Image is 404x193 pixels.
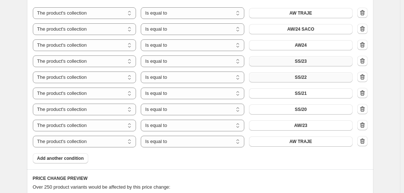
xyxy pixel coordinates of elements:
button: Add another condition [33,153,88,163]
span: Over 250 product variants would be affected by this price change: [33,184,171,190]
button: AW TRAJE [249,136,353,147]
button: SS/21 [249,88,353,99]
span: AW24 [295,42,307,48]
h6: PRICE CHANGE PREVIEW [33,175,368,181]
span: AW/23 [294,123,307,128]
span: AW TRAJE [290,10,312,16]
span: AW/24 SACO [287,26,314,32]
button: SS/22 [249,72,353,82]
button: AW TRAJE [249,8,353,18]
button: AW24 [249,40,353,50]
button: AW/23 [249,120,353,131]
button: AW/24 SACO [249,24,353,34]
span: SS/22 [295,74,307,80]
span: AW TRAJE [290,139,312,144]
span: Add another condition [37,155,84,161]
button: SS/23 [249,56,353,66]
span: SS/21 [295,90,307,96]
span: SS/20 [295,107,307,112]
span: SS/23 [295,58,307,64]
button: SS/20 [249,104,353,115]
